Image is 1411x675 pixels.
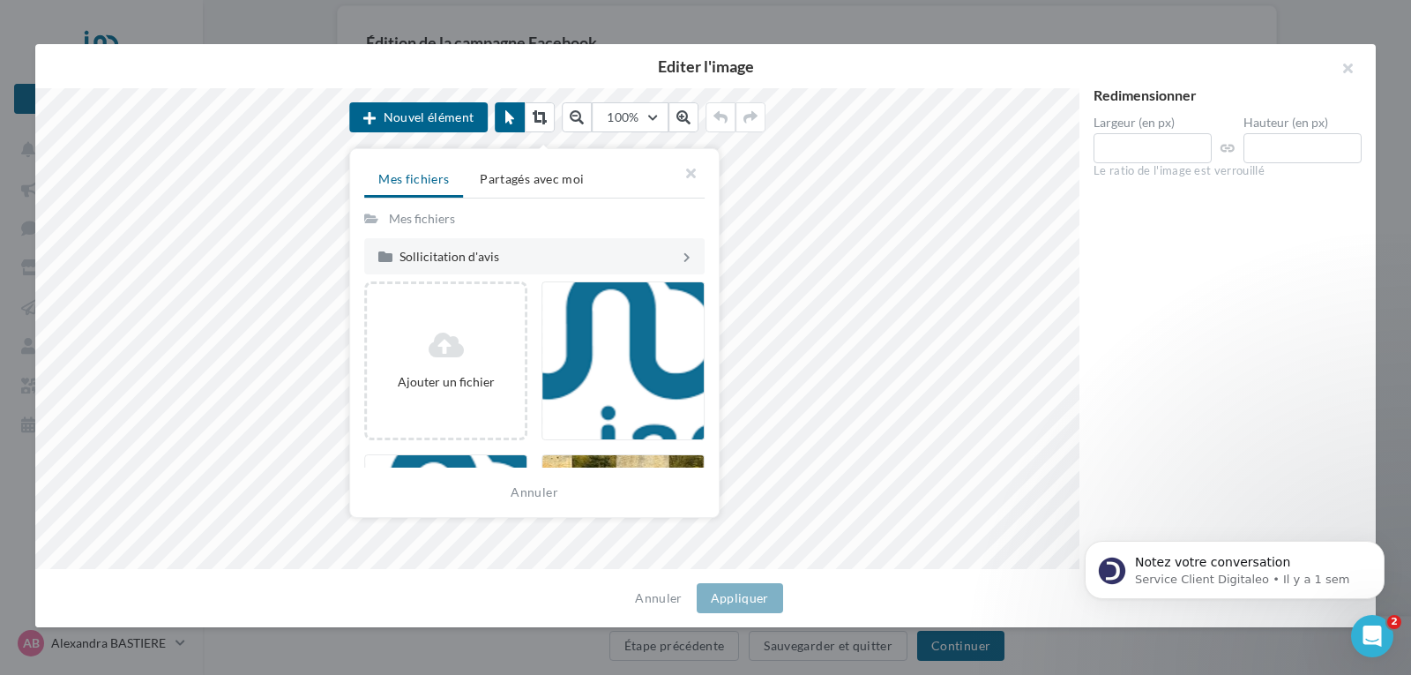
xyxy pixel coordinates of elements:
div: Redimensionner [1094,88,1362,102]
label: Hauteur (en px) [1243,116,1362,129]
h2: Editer l'image [63,58,1348,74]
div: Le ratio de l'image est verrouillé [1094,163,1362,179]
label: Largeur (en px) [1094,116,1212,129]
button: Nouvel élément [349,102,488,132]
button: 100% [592,102,668,132]
button: Appliquer [697,583,783,613]
div: Mes fichiers [389,210,455,228]
iframe: Intercom live chat [1351,615,1393,657]
div: Sollicitation d'avis [399,251,680,263]
div: Ajouter un fichier [374,373,518,391]
button: Annuler [628,588,689,609]
span: Partagés avec moi [480,171,584,186]
iframe: Intercom notifications message [1058,504,1411,627]
span: 2 [1387,615,1401,629]
button: Annuler [504,482,564,503]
